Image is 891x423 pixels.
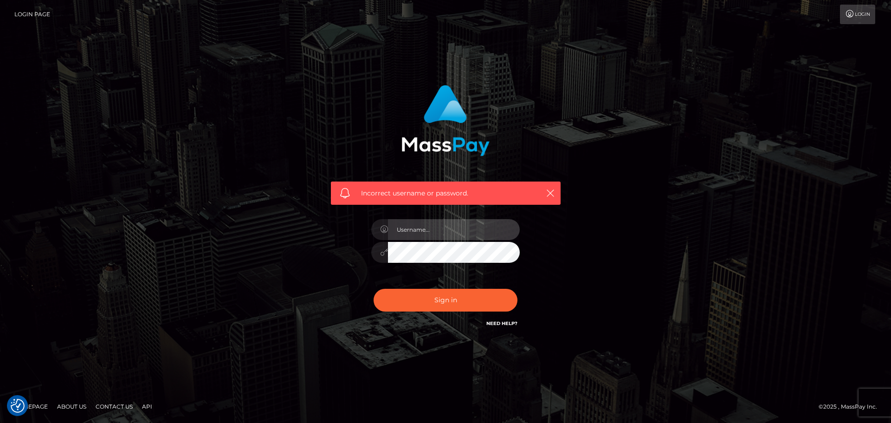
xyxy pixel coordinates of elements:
[819,402,884,412] div: © 2025 , MassPay Inc.
[53,399,90,414] a: About Us
[10,399,52,414] a: Homepage
[388,219,520,240] input: Username...
[92,399,136,414] a: Contact Us
[374,289,517,312] button: Sign in
[14,5,50,24] a: Login Page
[840,5,875,24] a: Login
[401,85,490,156] img: MassPay Login
[138,399,156,414] a: API
[11,399,25,413] img: Revisit consent button
[11,399,25,413] button: Consent Preferences
[361,189,530,198] span: Incorrect username or password.
[486,320,517,326] a: Need Help?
